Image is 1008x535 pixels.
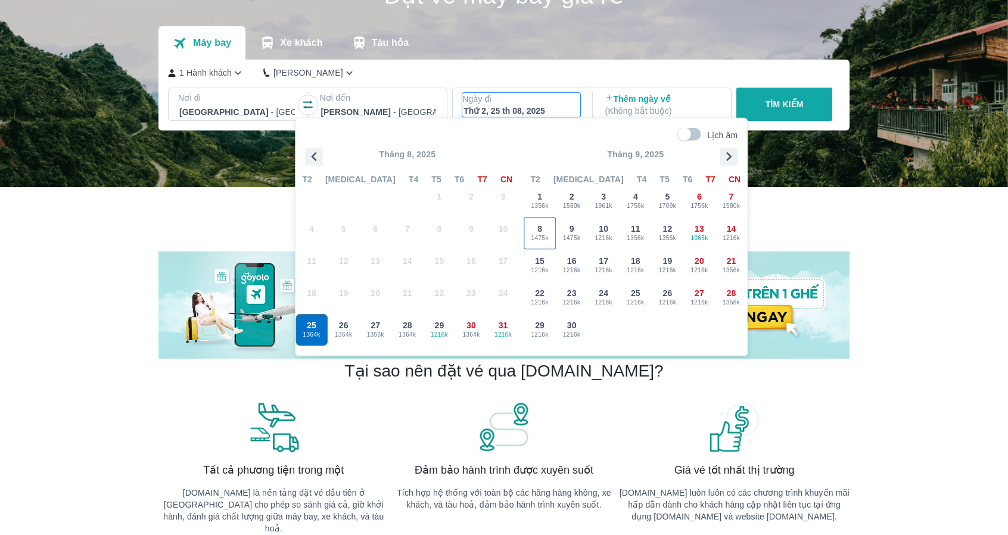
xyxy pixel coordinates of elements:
[588,201,619,210] span: 1961k
[524,297,555,307] span: 1216k
[431,173,441,185] span: T5
[158,487,389,534] p: [DOMAIN_NAME] là nền tảng đặt vé đầu tiên ở [GEOGRAPHIC_DATA] cho phép so sánh giá cả, giờ khởi h...
[683,173,692,185] span: T6
[328,314,360,346] button: 261364k
[500,173,512,185] span: CN
[695,287,704,299] span: 27
[707,129,738,141] p: Lịch âm
[605,105,721,117] p: ( Không bắt buộc )
[319,92,437,104] p: Nơi đến
[620,265,651,275] span: 1216k
[158,206,850,228] h2: Chương trình giảm giá
[307,319,316,331] span: 25
[556,233,587,242] span: 1475k
[296,329,327,339] span: 1364k
[684,233,715,242] span: 1065k
[567,287,577,299] span: 23
[570,223,574,235] span: 9
[556,314,588,346] button: 301216k
[599,287,608,299] span: 24
[556,185,588,217] button: 21580k
[392,329,423,339] span: 1364k
[570,191,574,203] span: 2
[168,67,244,79] button: 1 Hành khách
[556,201,587,210] span: 1580k
[631,255,640,267] span: 18
[683,185,715,217] button: 61756k
[488,329,519,339] span: 1216k
[553,173,624,185] span: [MEDICAL_DATA]
[556,217,588,250] button: 91475k
[659,173,669,185] span: T5
[535,255,545,267] span: 15
[524,250,556,282] button: 151216k
[179,67,232,79] p: 1 Hành khách
[708,401,761,453] img: banner
[652,233,683,242] span: 1356k
[524,282,556,314] button: 221216k
[360,329,391,339] span: 1356k
[587,250,620,282] button: 171216k
[280,37,322,49] p: Xe khách
[434,319,444,331] span: 29
[620,250,652,282] button: 181216k
[556,250,588,282] button: 161216k
[652,297,683,307] span: 1216k
[652,217,684,250] button: 121356k
[705,173,715,185] span: T7
[716,297,747,307] span: 1356k
[556,282,588,314] button: 231216k
[684,265,715,275] span: 1216k
[715,185,748,217] button: 71580k
[193,37,231,49] p: Máy bay
[599,255,608,267] span: 17
[487,314,519,346] button: 311216k
[587,185,620,217] button: 31961k
[729,173,741,185] span: CN
[727,255,736,267] span: 21
[524,185,556,217] button: 11356k
[619,487,850,522] p: [DOMAIN_NAME] luôn luôn có các chương trình khuyến mãi hấp dẫn dành cho khách hàng cập nhật liên ...
[178,92,296,104] p: Nơi đi
[477,401,531,453] img: banner
[716,233,747,242] span: 1216k
[371,319,380,331] span: 27
[499,319,508,331] span: 31
[697,191,702,203] span: 6
[637,173,646,185] span: T4
[620,297,651,307] span: 1216k
[567,255,577,267] span: 16
[729,191,734,203] span: 7
[620,201,651,210] span: 1756k
[263,67,356,79] button: [PERSON_NAME]
[652,265,683,275] span: 1216k
[556,297,587,307] span: 1216k
[620,185,652,217] button: 41756k
[295,314,328,346] button: 251364k
[359,314,391,346] button: 271356k
[203,463,344,477] span: Tất cả phương tiện trong một
[665,191,670,203] span: 5
[620,282,652,314] button: 251216k
[588,233,619,242] span: 1216k
[683,250,715,282] button: 201216k
[424,314,456,346] button: 291216k
[633,191,638,203] span: 4
[537,223,542,235] span: 8
[766,98,804,110] p: TÌM KIẾM
[716,201,747,210] span: 1580k
[684,297,715,307] span: 1216k
[524,233,555,242] span: 1475k
[247,401,300,453] img: banner
[466,319,476,331] span: 30
[302,173,312,185] span: T2
[588,297,619,307] span: 1216k
[727,223,736,235] span: 14
[652,201,683,210] span: 1709k
[631,287,640,299] span: 25
[695,255,704,267] span: 20
[535,287,545,299] span: 22
[652,282,684,314] button: 261216k
[674,463,795,477] span: Giá vé tốt nhất thị trường
[684,201,715,210] span: 1756k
